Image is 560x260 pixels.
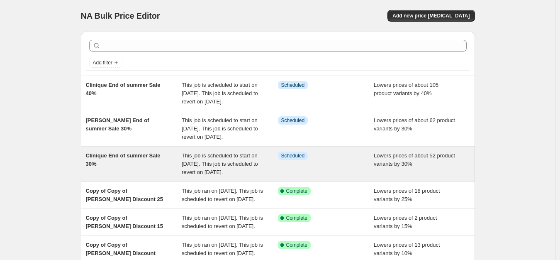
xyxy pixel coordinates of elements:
span: Complete [286,215,307,221]
span: Scheduled [281,82,305,88]
span: Add filter [93,59,112,66]
span: Clinique End of summer Sale 30% [86,152,161,167]
span: This job ran on [DATE]. This job is scheduled to revert on [DATE]. [182,188,263,202]
span: Add new price [MEDICAL_DATA] [392,12,470,19]
span: Scheduled [281,152,305,159]
span: Lowers prices of 18 product variants by 25% [374,188,440,202]
span: [PERSON_NAME] End of summer Sale 30% [86,117,149,132]
span: This job ran on [DATE]. This job is scheduled to revert on [DATE]. [182,242,263,256]
span: Lowers prices of 13 product variants by 10% [374,242,440,256]
span: This job is scheduled to start on [DATE]. This job is scheduled to revert on [DATE]. [182,82,258,105]
span: Lowers prices of about 105 product variants by 40% [374,82,438,96]
span: Scheduled [281,117,305,124]
span: Clinique End of summer Sale 40% [86,82,161,96]
span: Lowers prices of 2 product variants by 15% [374,215,437,229]
span: Complete [286,188,307,194]
span: Copy of Copy of [PERSON_NAME] Discount 15 [86,215,163,229]
span: NA Bulk Price Editor [81,11,160,20]
span: This job is scheduled to start on [DATE]. This job is scheduled to revert on [DATE]. [182,117,258,140]
span: This job is scheduled to start on [DATE]. This job is scheduled to revert on [DATE]. [182,152,258,175]
span: Copy of Copy of [PERSON_NAME] Discount 25 [86,188,163,202]
button: Add filter [89,58,122,68]
span: Complete [286,242,307,248]
span: Lowers prices of about 62 product variants by 30% [374,117,455,132]
span: Copy of Copy of [PERSON_NAME] Discount [86,242,156,256]
span: This job ran on [DATE]. This job is scheduled to revert on [DATE]. [182,215,263,229]
span: Lowers prices of about 52 product variants by 30% [374,152,455,167]
button: Add new price [MEDICAL_DATA] [387,10,475,22]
